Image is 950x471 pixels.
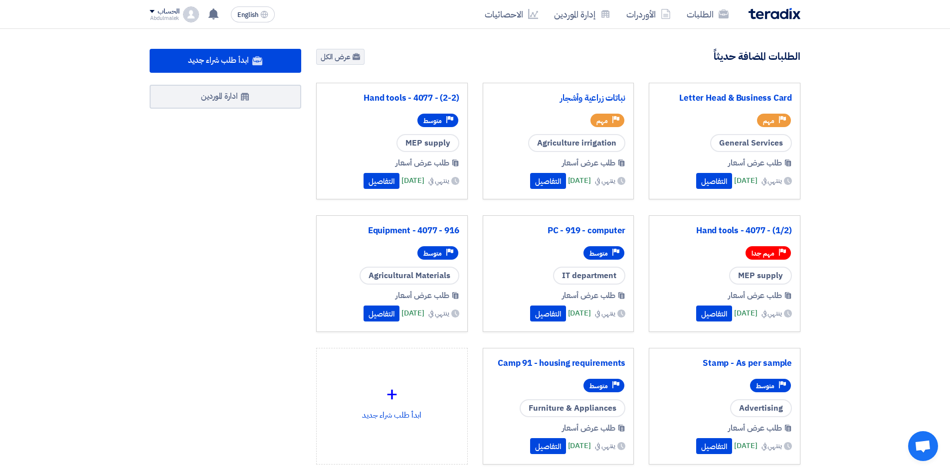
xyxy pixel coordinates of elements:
[696,306,732,321] button: التفاصيل
[231,6,275,22] button: English
[728,290,782,302] span: طلب عرض أسعار
[150,85,301,109] a: ادارة الموردين
[491,226,626,236] a: PC - 919 - computer
[761,308,782,318] span: ينتهي في
[752,249,774,258] span: مهم جدا
[428,308,449,318] span: ينتهي في
[761,441,782,451] span: ينتهي في
[596,116,608,126] span: مهم
[763,116,774,126] span: مهم
[679,2,737,26] a: الطلبات
[158,7,179,16] div: الحساب
[491,358,626,368] a: Camp 91 - housing requirements
[568,175,591,186] span: [DATE]
[562,422,616,434] span: طلب عرض أسعار
[150,15,179,21] div: Abdulmalek
[734,175,757,186] span: [DATE]
[657,93,792,103] a: Letter Head & Business Card
[756,381,774,391] span: متوسط
[237,11,258,18] span: English
[395,157,449,169] span: طلب عرض أسعار
[553,267,625,285] span: IT department
[728,157,782,169] span: طلب عرض أسعار
[316,49,365,65] a: عرض الكل
[657,358,792,368] a: Stamp - As per sample
[325,356,459,444] div: ابدأ طلب شراء جديد
[546,2,618,26] a: إدارة الموردين
[562,290,616,302] span: طلب عرض أسعار
[528,134,625,152] span: Agriculture irrigation
[360,267,459,285] span: Agricultural Materials
[423,116,442,126] span: متوسط
[188,54,248,66] span: ابدأ طلب شراء جديد
[530,306,566,321] button: التفاصيل
[595,175,615,186] span: ينتهي في
[714,50,800,63] h4: الطلبات المضافة حديثاً
[395,290,449,302] span: طلب عرض أسعار
[589,381,608,391] span: متوسط
[530,173,566,189] button: التفاصيل
[428,175,449,186] span: ينتهي في
[183,6,199,22] img: profile_test.png
[364,306,399,321] button: التفاصيل
[734,308,757,319] span: [DATE]
[728,422,782,434] span: طلب عرض أسعار
[729,267,792,285] span: MEP supply
[618,2,679,26] a: الأوردرات
[710,134,792,152] span: General Services
[325,379,459,409] div: +
[595,308,615,318] span: ينتهي في
[696,438,732,454] button: التفاصيل
[568,308,591,319] span: [DATE]
[325,226,459,236] a: Equipment - 4077 - 916
[734,440,757,452] span: [DATE]
[530,438,566,454] button: التفاصيل
[423,249,442,258] span: متوسط
[696,173,732,189] button: التفاصيل
[595,441,615,451] span: ينتهي في
[730,399,792,417] span: Advertising
[908,431,938,461] a: Open chat
[396,134,459,152] span: MEP supply
[749,8,800,19] img: Teradix logo
[657,226,792,236] a: Hand tools - 4077 - (1/2)
[761,175,782,186] span: ينتهي في
[562,157,616,169] span: طلب عرض أسعار
[568,440,591,452] span: [DATE]
[401,308,424,319] span: [DATE]
[491,93,626,103] a: نباتات زراعية وأشجار
[477,2,546,26] a: الاحصائيات
[401,175,424,186] span: [DATE]
[589,249,608,258] span: متوسط
[325,93,459,103] a: Hand tools - 4077 - (2-2)
[520,399,625,417] span: Furniture & Appliances
[364,173,399,189] button: التفاصيل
